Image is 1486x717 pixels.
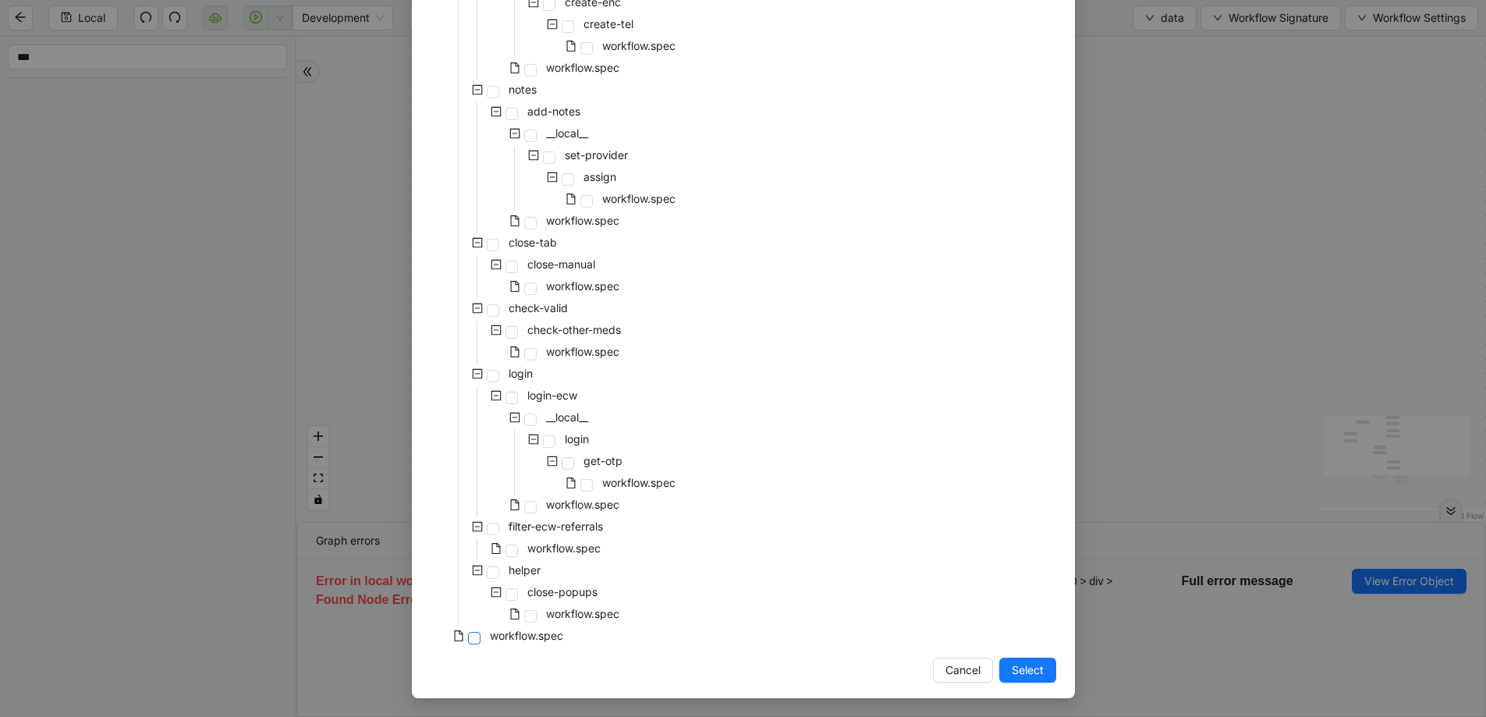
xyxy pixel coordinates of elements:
[566,477,576,488] span: file
[509,301,568,314] span: check-valid
[543,59,622,77] span: workflow.spec
[583,17,633,30] span: create-tel
[566,193,576,204] span: file
[509,83,537,96] span: notes
[491,259,502,270] span: minus-square
[505,517,606,536] span: filter-ecw-referrals
[491,390,502,401] span: minus-square
[509,215,520,226] span: file
[543,605,622,623] span: workflow.spec
[546,126,588,140] span: __local__
[546,279,619,293] span: workflow.spec
[546,410,588,424] span: __local__
[583,454,622,467] span: get-otp
[602,39,676,52] span: workflow.spec
[580,168,619,186] span: assign
[546,345,619,358] span: workflow.spec
[524,255,598,274] span: close-manual
[524,386,580,405] span: login-ecw
[509,128,520,139] span: minus-square
[546,214,619,227] span: workflow.spec
[546,607,619,620] span: workflow.spec
[527,585,598,598] span: close-popups
[490,629,563,642] span: workflow.spec
[528,434,539,445] span: minus-square
[543,343,622,361] span: workflow.spec
[472,521,483,532] span: minus-square
[505,364,536,383] span: login
[472,84,483,95] span: minus-square
[527,105,580,118] span: add-notes
[583,170,616,183] span: assign
[505,233,560,252] span: close-tab
[527,389,577,402] span: login-ecw
[566,41,576,51] span: file
[509,499,520,510] span: file
[543,495,622,514] span: workflow.spec
[546,61,619,74] span: workflow.spec
[933,658,993,683] button: Cancel
[505,561,544,580] span: helper
[602,476,676,489] span: workflow.spec
[472,368,483,379] span: minus-square
[562,146,631,165] span: set-provider
[453,630,464,641] span: file
[509,236,557,249] span: close-tab
[509,346,520,357] span: file
[524,102,583,121] span: add-notes
[509,62,520,73] span: file
[1012,662,1044,679] span: Select
[505,299,571,318] span: check-valid
[546,498,619,511] span: workflow.spec
[524,583,601,602] span: close-popups
[527,323,621,336] span: check-other-meds
[565,148,628,162] span: set-provider
[599,474,679,492] span: workflow.spec
[509,563,541,577] span: helper
[543,211,622,230] span: workflow.spec
[547,19,558,30] span: minus-square
[524,539,604,558] span: workflow.spec
[509,367,533,380] span: login
[945,662,981,679] span: Cancel
[543,124,591,143] span: __local__
[602,192,676,205] span: workflow.spec
[580,452,626,470] span: get-otp
[491,587,502,598] span: minus-square
[509,609,520,619] span: file
[509,281,520,292] span: file
[562,430,592,449] span: login
[547,172,558,183] span: minus-square
[999,658,1056,683] button: Select
[472,565,483,576] span: minus-square
[491,325,502,335] span: minus-square
[543,277,622,296] span: workflow.spec
[509,520,603,533] span: filter-ecw-referrals
[472,303,483,314] span: minus-square
[565,432,589,445] span: login
[580,15,637,34] span: create-tel
[527,257,595,271] span: close-manual
[491,543,502,554] span: file
[547,456,558,467] span: minus-square
[543,408,591,427] span: __local__
[599,190,679,208] span: workflow.spec
[509,412,520,423] span: minus-square
[505,80,540,99] span: notes
[528,150,539,161] span: minus-square
[487,626,566,645] span: workflow.spec
[491,106,502,117] span: minus-square
[472,237,483,248] span: minus-square
[599,37,679,55] span: workflow.spec
[524,321,624,339] span: check-other-meds
[527,541,601,555] span: workflow.spec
